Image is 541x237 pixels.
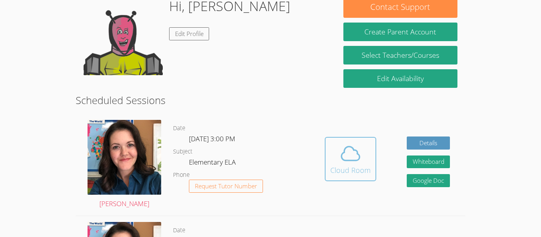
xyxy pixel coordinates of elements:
span: [DATE] 3:00 PM [189,134,235,143]
a: Google Doc [407,174,450,187]
button: Request Tutor Number [189,180,263,193]
button: Create Parent Account [343,23,457,41]
dt: Subject [173,147,192,157]
dt: Phone [173,170,190,180]
a: Edit Profile [169,27,210,40]
dt: Date [173,226,185,235]
button: Cloud Room [325,137,376,181]
button: Whiteboard [407,155,450,169]
img: avatar.png [88,120,161,195]
h2: Scheduled Sessions [76,93,465,108]
a: [PERSON_NAME] [88,120,161,210]
a: Select Teachers/Courses [343,46,457,64]
a: Details [407,137,450,150]
a: Edit Availability [343,69,457,88]
div: Cloud Room [330,165,371,176]
dt: Date [173,123,185,133]
span: Request Tutor Number [195,183,257,189]
dd: Elementary ELA [189,157,237,170]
